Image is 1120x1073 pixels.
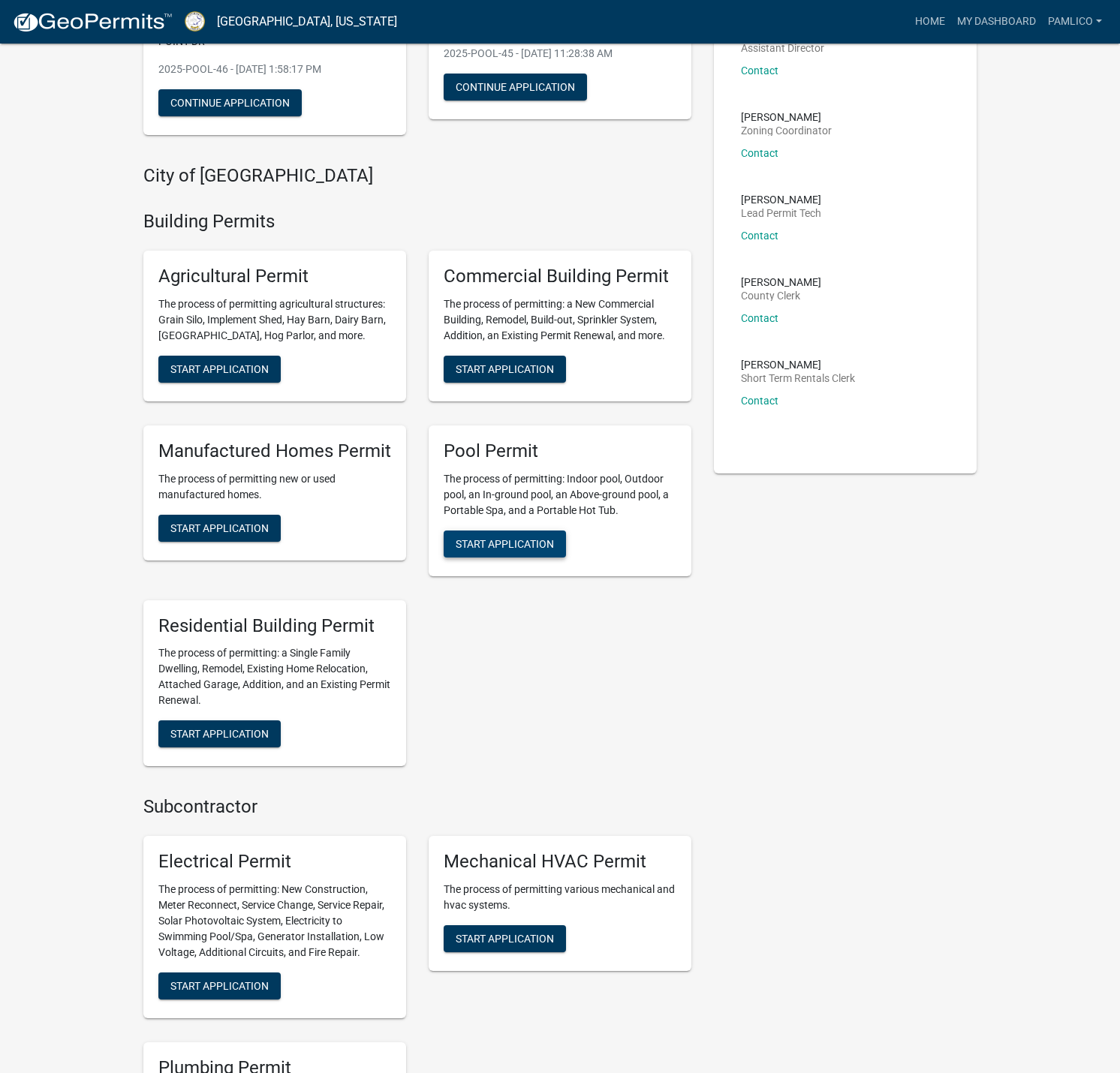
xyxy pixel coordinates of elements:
p: The process of permitting new or used manufactured homes. [158,471,391,503]
a: My Dashboard [951,8,1042,36]
p: 2025-POOL-46 - [DATE] 1:58:17 PM [158,62,391,77]
button: Continue Application [158,89,302,116]
a: [GEOGRAPHIC_DATA], [US_STATE] [217,9,397,35]
h5: Electrical Permit [158,851,391,873]
p: [PERSON_NAME] [741,277,821,287]
button: Start Application [158,972,281,999]
span: Start Application [170,521,269,533]
h4: City of [GEOGRAPHIC_DATA] [143,165,691,187]
p: County Clerk [741,290,821,301]
h5: Commercial Building Permit [444,266,676,287]
p: Short Term Rentals Clerk [741,373,855,383]
button: Start Application [158,356,281,383]
p: [PERSON_NAME] [741,112,832,122]
span: Start Application [170,728,269,740]
a: Home [909,8,951,36]
span: Start Application [456,537,554,549]
a: Contact [741,395,778,407]
a: Contact [741,312,778,324]
a: pamlico [1042,8,1108,36]
span: Start Application [456,933,554,945]
p: 2025-POOL-45 - [DATE] 11:28:38 AM [444,46,676,62]
span: Start Application [170,980,269,992]
p: Lead Permit Tech [741,208,821,218]
h5: Manufactured Homes Permit [158,440,391,462]
p: The process of permitting agricultural structures: Grain Silo, Implement Shed, Hay Barn, Dairy Ba... [158,296,391,344]
p: The process of permitting: a New Commercial Building, Remodel, Build-out, Sprinkler System, Addit... [444,296,676,344]
a: Contact [741,65,778,77]
h4: Building Permits [143,211,691,233]
button: Continue Application [444,74,587,101]
p: Assistant Director [741,43,824,53]
p: The process of permitting: Indoor pool, Outdoor pool, an In-ground pool, an Above-ground pool, a ... [444,471,676,518]
span: Start Application [170,362,269,374]
h5: Mechanical HVAC Permit [444,851,676,873]
h5: Residential Building Permit [158,615,391,637]
button: Start Application [158,720,281,747]
h4: Subcontractor [143,796,691,818]
p: [PERSON_NAME] [741,359,855,370]
h5: Pool Permit [444,440,676,462]
button: Start Application [444,925,566,952]
button: Start Application [158,515,281,542]
button: Start Application [444,356,566,383]
p: The process of permitting: a Single Family Dwelling, Remodel, Existing Home Relocation, Attached ... [158,645,391,708]
span: Start Application [456,362,554,374]
a: Contact [741,230,778,242]
a: Contact [741,147,778,159]
p: Zoning Coordinator [741,125,832,136]
img: Putnam County, Georgia [185,11,205,32]
p: The process of permitting various mechanical and hvac systems. [444,882,676,913]
button: Start Application [444,530,566,558]
p: [PERSON_NAME] [741,194,821,205]
h5: Agricultural Permit [158,266,391,287]
p: The process of permitting: New Construction, Meter Reconnect, Service Change, Service Repair, Sol... [158,882,391,960]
